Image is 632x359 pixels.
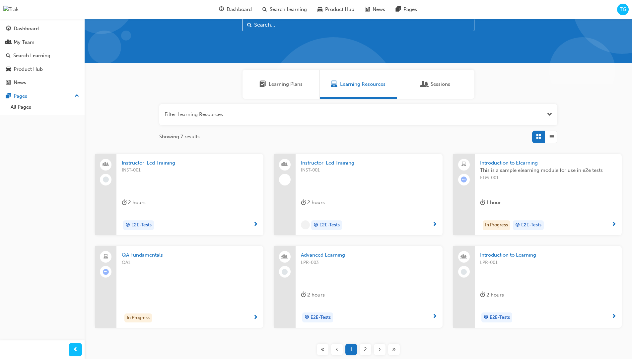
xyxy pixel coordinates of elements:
div: 2 hours [301,291,325,299]
button: First page [316,344,330,355]
span: news-icon [365,5,370,14]
span: Introduction to Learning [480,251,616,259]
span: next-icon [611,222,616,228]
button: Open the filter [547,111,552,118]
span: E2E-Tests [131,221,152,229]
span: people-icon [282,160,287,169]
div: Pages [14,92,27,100]
input: Search... [242,19,474,31]
a: pages-iconPages [390,3,422,16]
button: Next page [373,344,387,355]
span: Dashboard [227,6,252,13]
span: car-icon [317,5,322,14]
span: target-icon [305,313,309,322]
span: learningRecordVerb_NONE-icon [461,269,467,275]
a: QA FundamentalsQA1In Progress [95,246,263,328]
span: prev-icon [73,346,78,354]
span: car-icon [6,66,11,72]
div: 2 hours [480,291,504,299]
span: TG [620,6,626,13]
a: Search Learning [3,50,82,62]
span: target-icon [125,221,130,230]
img: Trak [3,6,19,13]
span: Sessions [421,80,428,88]
div: Search Learning [13,52,50,60]
span: duration-icon [301,198,306,207]
a: My Team [3,36,82,49]
span: Learning Resources [331,80,337,88]
button: Previous page [330,344,344,355]
button: Page 1 [344,344,358,355]
span: QA Fundamentals [122,251,258,259]
span: Advanced Learning [301,251,437,259]
span: duration-icon [480,198,485,207]
button: Pages [3,90,82,102]
a: Instructor-Led TrainingINST-001duration-icon 2 hoursundefined-icontarget-iconE2E-Tests [274,154,443,236]
span: target-icon [314,221,318,230]
span: people-icon [461,253,466,261]
span: Product Hub [325,6,354,13]
a: Learning PlansLearning Plans [243,70,320,99]
div: In Progress [483,220,510,230]
span: List [549,133,554,141]
span: LPR-001 [480,259,616,267]
span: search-icon [6,53,11,59]
span: E2E-Tests [490,314,510,321]
span: next-icon [253,222,258,228]
div: Product Hub [14,65,43,73]
span: Instructor-Led Training [122,159,258,167]
span: LPR-003 [301,259,437,267]
span: duration-icon [301,291,306,299]
div: 2 hours [122,198,146,207]
span: laptop-icon [461,160,466,169]
span: target-icon [515,221,520,230]
span: Instructor-Led Training [301,159,437,167]
span: Pages [403,6,417,13]
span: learningRecordVerb_ATTEMPT-icon [461,177,467,182]
span: guage-icon [6,26,11,32]
div: News [14,79,26,86]
span: ELM-001 [480,174,616,182]
a: Learning ResourcesLearning Resources [320,70,397,99]
span: search-icon [262,5,267,14]
span: 2 [364,346,367,353]
a: Dashboard [3,23,82,35]
a: Product Hub [3,63,82,75]
span: News [373,6,385,13]
span: next-icon [432,222,437,228]
div: In Progress [124,313,152,322]
span: duration-icon [122,198,127,207]
a: search-iconSearch Learning [257,3,312,16]
div: 2 hours [301,198,325,207]
span: INST-001 [301,167,437,174]
span: › [379,346,381,353]
span: learningRecordVerb_NONE-icon [282,269,288,275]
span: next-icon [611,314,616,320]
span: Sessions [431,80,450,88]
a: car-iconProduct Hub [312,3,360,16]
span: next-icon [432,314,437,320]
span: « [321,346,324,353]
a: SessionsSessions [397,70,474,99]
span: Showing 7 results [159,133,200,141]
span: E2E-Tests [319,221,340,229]
div: My Team [14,39,35,46]
span: E2E-Tests [311,314,331,321]
button: Page 2 [358,344,373,355]
a: Advanced LearningLPR-003duration-icon 2 hourstarget-iconE2E-Tests [274,246,443,328]
span: Search [247,21,252,29]
span: learningRecordVerb_ATTEMPT-icon [103,269,109,275]
span: E2E-Tests [521,221,541,229]
span: people-icon [6,40,11,46]
button: DashboardMy TeamSearch LearningProduct HubNews [3,21,82,90]
span: Grid [536,133,541,141]
span: Learning Plans [259,80,266,88]
div: Dashboard [14,25,39,33]
a: News [3,76,82,89]
a: All Pages [8,102,82,112]
span: people-icon [104,160,108,169]
span: » [392,346,396,353]
a: Introduction to ElearningThis is a sample elearning module for use in e2e testsELM-001duration-ic... [453,154,622,236]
